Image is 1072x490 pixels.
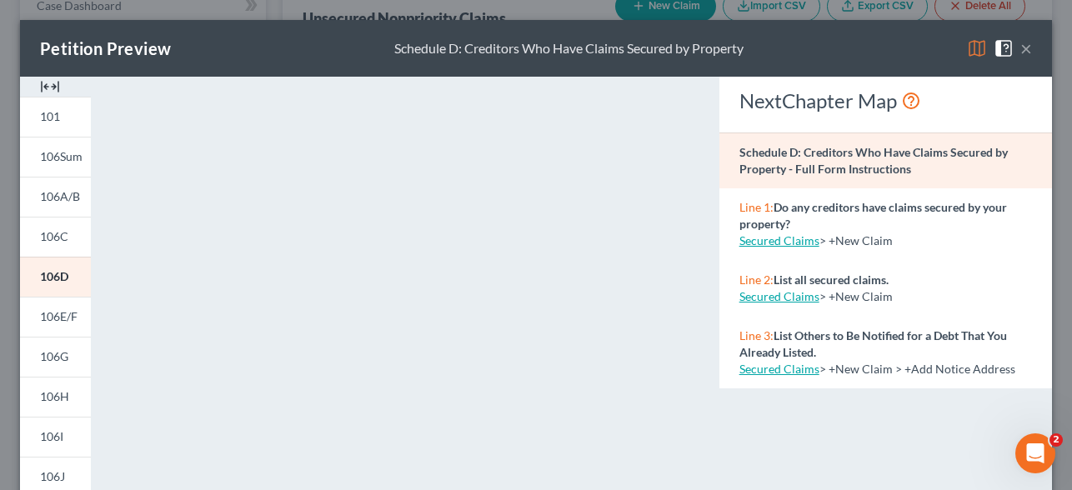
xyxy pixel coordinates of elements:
[1049,433,1063,447] span: 2
[40,349,68,363] span: 106G
[739,233,819,247] a: Secured Claims
[40,429,63,443] span: 106I
[20,97,91,137] a: 101
[739,200,774,214] span: Line 1:
[819,362,1015,376] span: > +New Claim > +Add Notice Address
[739,272,774,287] span: Line 2:
[40,109,60,123] span: 101
[40,189,80,203] span: 106A/B
[739,87,1032,114] div: NextChapter Map
[20,377,91,417] a: 106H
[40,469,65,483] span: 106J
[40,77,60,97] img: expand-e0f6d898513216a626fdd78e52531dac95497ffd26381d4c15ee2fc46db09dca.svg
[40,229,68,243] span: 106C
[40,389,69,403] span: 106H
[1015,433,1055,473] iframe: Intercom live chat
[739,328,774,342] span: Line 3:
[20,297,91,337] a: 106E/F
[20,137,91,177] a: 106Sum
[40,149,83,163] span: 106Sum
[20,417,91,457] a: 106I
[739,362,819,376] a: Secured Claims
[967,38,987,58] img: map-eea8200ae884c6f1103ae1953ef3d486a96c86aabb227e865a55264e3737af1f.svg
[20,337,91,377] a: 106G
[20,257,91,297] a: 106D
[774,272,889,287] strong: List all secured claims.
[994,38,1014,58] img: help-close-5ba153eb36485ed6c1ea00a893f15db1cb9b99d6cae46e1a8edb6c62d00a1a76.svg
[394,39,744,58] div: Schedule D: Creditors Who Have Claims Secured by Property
[20,217,91,257] a: 106C
[40,269,68,283] span: 106D
[819,233,893,247] span: > +New Claim
[739,200,1007,231] strong: Do any creditors have claims secured by your property?
[40,309,78,323] span: 106E/F
[739,145,1008,176] strong: Schedule D: Creditors Who Have Claims Secured by Property - Full Form Instructions
[739,289,819,303] a: Secured Claims
[739,328,1007,359] strong: List Others to Be Notified for a Debt That You Already Listed.
[20,177,91,217] a: 106A/B
[819,289,893,303] span: > +New Claim
[1020,38,1032,58] button: ×
[40,37,171,60] div: Petition Preview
